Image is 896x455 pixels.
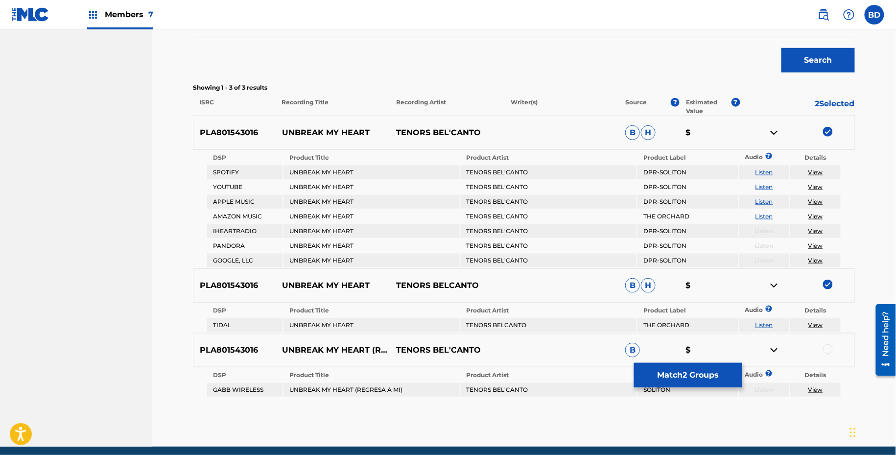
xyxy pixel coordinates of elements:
[275,98,390,116] p: Recording Title
[625,343,640,358] span: B
[790,304,841,317] th: Details
[276,127,390,139] p: UNBREAK MY HEART
[390,127,504,139] p: TENORS BEL'CANTO
[739,227,790,236] p: Listen
[739,241,790,250] p: Listen
[637,224,738,238] td: DPR-SOLITON
[768,306,769,312] span: ?
[283,383,459,397] td: UNBREAK MY HEART (REGRESA A MI)
[739,256,790,265] p: Listen
[808,183,823,191] a: View
[641,278,656,293] span: H
[808,242,823,249] a: View
[283,210,459,223] td: UNBREAK MY HEART
[207,224,283,238] td: IHEARTRADIO
[637,166,738,179] td: DPR-SOLITON
[207,318,283,332] td: TIDAL
[680,280,740,291] p: $
[283,224,459,238] td: UNBREAK MY HEART
[671,98,680,107] span: ?
[637,195,738,209] td: DPR-SOLITON
[790,151,841,165] th: Details
[686,98,731,116] p: Estimated Value
[390,98,504,116] p: Recording Artist
[869,301,896,380] iframe: Resource Center
[739,306,751,314] p: Audio
[390,280,504,291] p: TENORS BELCANTO
[193,127,276,139] p: PLA801543016
[755,198,773,205] a: Listen
[739,370,751,379] p: Audio
[461,383,637,397] td: TENORS BEL'CANTO
[105,9,153,20] span: Members
[823,127,833,137] img: deselect
[193,280,276,291] p: PLA801543016
[637,304,738,317] th: Product Label
[276,344,390,356] p: UNBREAK MY HEART (REGRESA A MI)
[637,210,738,223] td: THE ORCHARD
[634,363,742,387] button: Match2 Groups
[461,180,637,194] td: TENORS BEL'CANTO
[207,254,283,267] td: GOOGLE, LLC
[283,239,459,253] td: UNBREAK MY HEART
[790,368,841,382] th: Details
[637,383,738,397] td: SOLITON
[283,318,459,332] td: UNBREAK MY HEART
[755,213,773,220] a: Listen
[193,344,276,356] p: PLA801543016
[207,166,283,179] td: SPOTIFY
[283,166,459,179] td: UNBREAK MY HEART
[847,408,896,455] div: Chat Widget
[625,125,640,140] span: B
[283,180,459,194] td: UNBREAK MY HEART
[637,318,738,332] td: THE ORCHARD
[626,98,647,116] p: Source
[207,210,283,223] td: AMAZON MUSIC
[839,5,859,24] div: Help
[207,180,283,194] td: YOUTUBE
[637,239,738,253] td: DPR-SOLITON
[808,198,823,205] a: View
[755,168,773,176] a: Listen
[768,127,780,139] img: contract
[740,98,855,116] p: 2 Selected
[865,5,884,24] div: User Menu
[768,370,769,377] span: ?
[625,278,640,293] span: B
[814,5,833,24] a: Public Search
[637,151,738,165] th: Product Label
[148,10,153,19] span: 7
[87,9,99,21] img: Top Rightsholders
[731,98,740,107] span: ?
[680,344,740,356] p: $
[461,239,637,253] td: TENORS BEL'CANTO
[283,254,459,267] td: UNBREAK MY HEART
[637,180,738,194] td: DPR-SOLITON
[207,195,283,209] td: APPLE MUSIC
[739,385,790,394] p: Listen
[207,383,283,397] td: GABB WIRELESS
[283,195,459,209] td: UNBREAK MY HEART
[193,83,855,92] p: Showing 1 - 3 of 3 results
[808,257,823,264] a: View
[461,224,637,238] td: TENORS BEL'CANTO
[808,386,823,393] a: View
[808,213,823,220] a: View
[768,280,780,291] img: contract
[768,153,769,159] span: ?
[193,98,275,116] p: ISRC
[461,195,637,209] td: TENORS BEL'CANTO
[461,151,637,165] th: Product Artist
[283,304,459,317] th: Product Title
[739,153,751,162] p: Audio
[207,368,283,382] th: DSP
[808,227,823,235] a: View
[843,9,855,21] img: help
[768,344,780,356] img: contract
[680,127,740,139] p: $
[641,125,656,140] span: H
[850,418,856,447] div: Drag
[461,368,637,382] th: Product Artist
